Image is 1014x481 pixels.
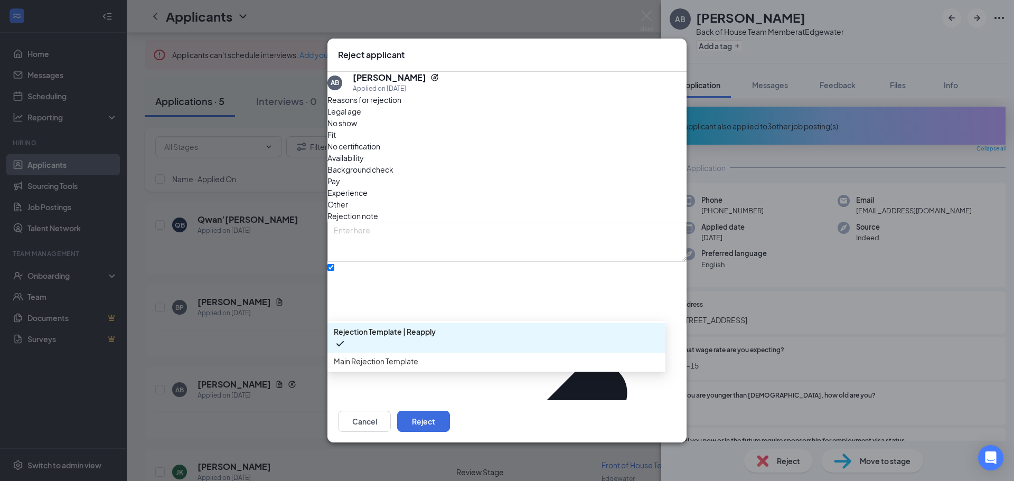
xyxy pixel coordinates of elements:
button: Cancel [338,411,391,432]
span: Main Rejection Template [334,355,418,367]
span: Background check [327,164,393,175]
svg: Reapply [430,73,439,82]
span: Experience [327,187,368,199]
span: Availability [327,152,364,164]
span: Fit [327,129,336,140]
div: Applied on [DATE] [353,83,439,94]
span: Legal age [327,106,361,117]
div: Open Intercom Messenger [978,445,1003,470]
h5: [PERSON_NAME] [353,72,426,83]
span: No show [327,117,357,129]
span: Reasons for rejection [327,95,401,105]
span: Pay [327,175,340,187]
h3: Reject applicant [338,49,405,61]
span: No certification [327,140,380,152]
div: AB [331,78,339,87]
svg: Checkmark [334,337,346,350]
button: Reject [397,411,450,432]
span: Rejection Template | Reapply [334,326,436,337]
span: Rejection note [327,211,378,221]
span: Other [327,199,348,210]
